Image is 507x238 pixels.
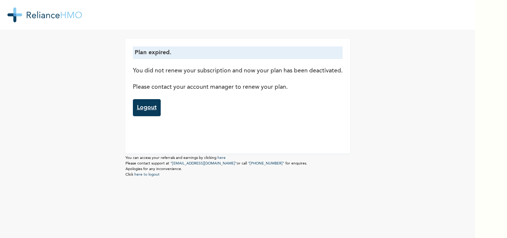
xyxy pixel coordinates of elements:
[248,162,284,165] a: "[PHONE_NUMBER]"
[135,48,341,57] p: Plan expired.
[170,162,237,165] a: "[EMAIL_ADDRESS][DOMAIN_NAME]"
[133,99,161,116] a: Logout
[217,156,226,160] a: here
[125,172,350,177] p: Click
[133,66,343,75] p: You did not renew your subscription and now your plan has been deactivated.
[133,83,343,92] p: Please contact your account manager to renew your plan.
[134,173,160,176] a: here to logout
[125,161,350,172] p: Please contact support at or call for enquires. Apologies for any inconvenience.
[125,155,350,161] p: You can access your referrals and earnings by clicking
[7,7,82,22] img: RelianceHMO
